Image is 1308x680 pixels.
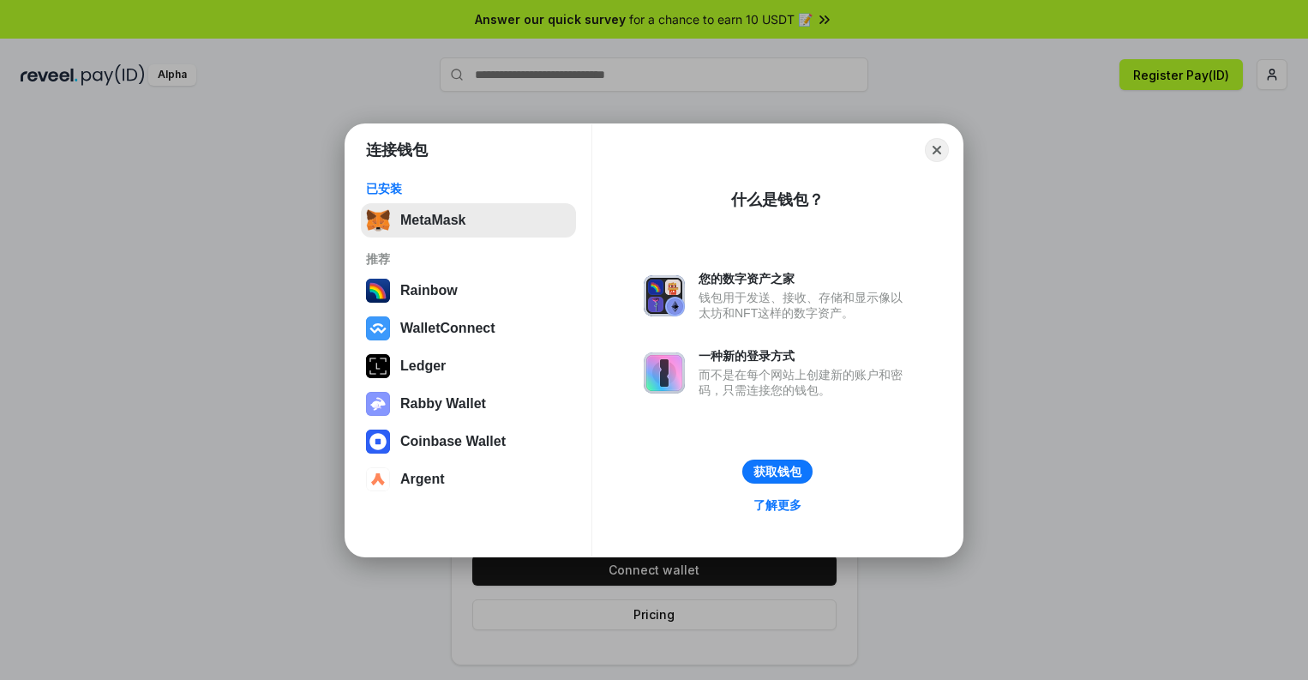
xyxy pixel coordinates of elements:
div: Argent [400,472,445,487]
div: 一种新的登录方式 [699,348,911,364]
img: svg+xml,%3Csvg%20width%3D%2228%22%20height%3D%2228%22%20viewBox%3D%220%200%2028%2028%22%20fill%3D... [366,316,390,340]
button: Rabby Wallet [361,387,576,421]
div: WalletConnect [400,321,495,336]
div: 钱包用于发送、接收、存储和显示像以太坊和NFT这样的数字资产。 [699,290,911,321]
img: svg+xml,%3Csvg%20fill%3D%22none%22%20height%3D%2233%22%20viewBox%3D%220%200%2035%2033%22%20width%... [366,208,390,232]
div: 推荐 [366,251,571,267]
div: 了解更多 [753,497,801,513]
div: Rabby Wallet [400,396,486,412]
div: 而不是在每个网站上创建新的账户和密码，只需连接您的钱包。 [699,367,911,398]
div: Coinbase Wallet [400,434,506,449]
img: svg+xml,%3Csvg%20xmlns%3D%22http%3A%2F%2Fwww.w3.org%2F2000%2Fsvg%22%20fill%3D%22none%22%20viewBox... [644,275,685,316]
div: Ledger [400,358,446,374]
button: 获取钱包 [742,460,813,484]
div: 什么是钱包？ [731,190,824,210]
div: 您的数字资产之家 [699,271,911,286]
button: Argent [361,462,576,496]
h1: 连接钱包 [366,140,428,160]
div: Rainbow [400,283,458,298]
button: Close [925,138,949,162]
img: svg+xml,%3Csvg%20width%3D%2228%22%20height%3D%2228%22%20viewBox%3D%220%200%2028%2028%22%20fill%3D... [366,467,390,491]
button: Ledger [361,349,576,383]
img: svg+xml,%3Csvg%20xmlns%3D%22http%3A%2F%2Fwww.w3.org%2F2000%2Fsvg%22%20fill%3D%22none%22%20viewBox... [644,352,685,394]
button: MetaMask [361,203,576,238]
img: svg+xml,%3Csvg%20xmlns%3D%22http%3A%2F%2Fwww.w3.org%2F2000%2Fsvg%22%20width%3D%2228%22%20height%3... [366,354,390,378]
div: MetaMask [400,213,465,228]
button: Rainbow [361,274,576,308]
a: 了解更多 [743,494,812,516]
img: svg+xml,%3Csvg%20width%3D%22120%22%20height%3D%22120%22%20viewBox%3D%220%200%20120%20120%22%20fil... [366,279,390,303]
img: svg+xml,%3Csvg%20width%3D%2228%22%20height%3D%2228%22%20viewBox%3D%220%200%2028%2028%22%20fill%3D... [366,430,390,454]
button: Coinbase Wallet [361,424,576,459]
img: svg+xml,%3Csvg%20xmlns%3D%22http%3A%2F%2Fwww.w3.org%2F2000%2Fsvg%22%20fill%3D%22none%22%20viewBox... [366,392,390,416]
div: 获取钱包 [753,464,801,479]
button: WalletConnect [361,311,576,346]
div: 已安装 [366,181,571,196]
